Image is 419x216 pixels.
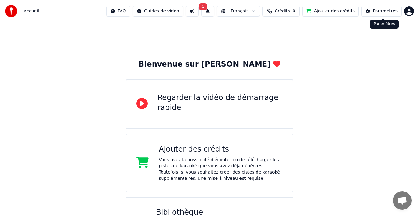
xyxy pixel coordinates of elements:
button: Ajouter des crédits [302,6,359,17]
div: Paramètres [373,8,398,14]
div: Bienvenue sur [PERSON_NAME] [139,60,280,69]
button: Paramètres [361,6,402,17]
button: FAQ [106,6,130,17]
div: Ajouter des crédits [159,144,283,154]
button: Crédits0 [262,6,300,17]
nav: breadcrumb [24,8,39,14]
div: Vous avez la possibilité d'écouter ou de télécharger les pistes de karaoké que vous avez déjà gén... [159,157,283,182]
button: Guides de vidéo [133,6,183,17]
span: Accueil [24,8,39,14]
div: Ouvrir le chat [393,191,412,210]
span: Crédits [275,8,290,14]
span: 1 [199,3,207,10]
span: 0 [293,8,295,14]
button: 1 [201,6,214,17]
img: youka [5,5,17,17]
div: Regarder la vidéo de démarrage rapide [157,93,283,113]
div: Paramètres [370,20,399,29]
